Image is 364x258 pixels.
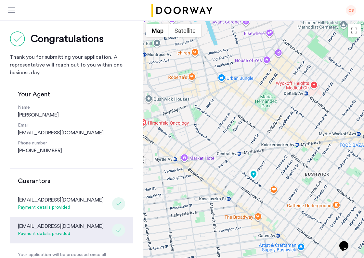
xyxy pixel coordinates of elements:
a: Cazamio logo [150,4,214,17]
div: Thank you for submitting your application. A representative will reach out to you within one busi... [10,53,133,77]
p: Phone number [18,140,125,147]
button: Show street map [146,24,169,37]
p: Email [18,122,125,129]
h3: Your Agent [18,90,125,99]
div: CS [346,5,356,16]
a: [PHONE_NUMBER] [18,147,62,154]
button: Toggle fullscreen view [348,24,361,37]
div: Payment details provided [18,230,104,238]
div: [PERSON_NAME] [18,104,125,119]
div: [EMAIL_ADDRESS][DOMAIN_NAME] [18,196,104,204]
button: Show satellite imagery [169,24,201,37]
iframe: chat widget [337,232,357,252]
div: [EMAIL_ADDRESS][DOMAIN_NAME] [18,222,104,230]
p: Name [18,104,125,111]
h2: Congratulations [31,32,103,45]
img: logo [150,4,214,17]
a: [EMAIL_ADDRESS][DOMAIN_NAME] [18,129,104,137]
h3: Guarantors [18,177,125,186]
div: Payment details provided [18,204,104,212]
